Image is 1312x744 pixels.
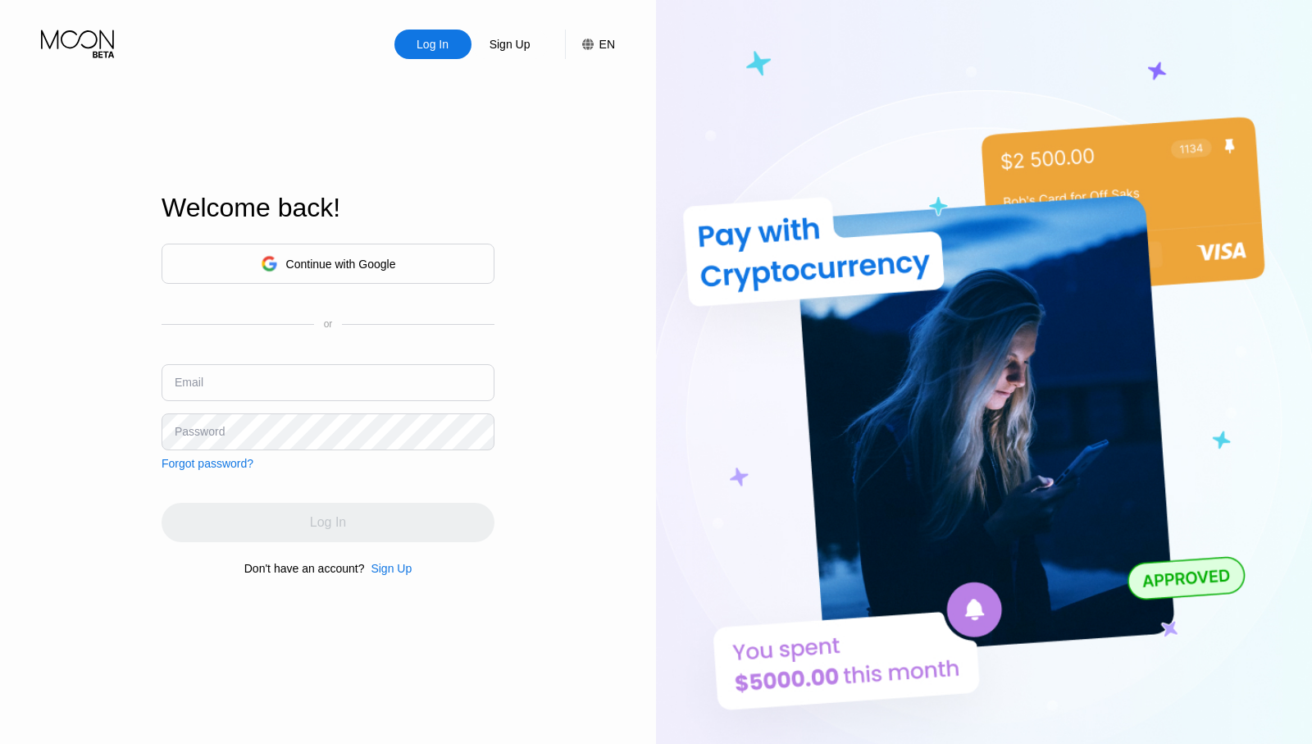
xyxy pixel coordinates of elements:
[286,258,396,271] div: Continue with Google
[599,38,615,51] div: EN
[371,562,412,575] div: Sign Up
[324,318,333,330] div: or
[175,376,203,389] div: Email
[244,562,365,575] div: Don't have an account?
[162,244,494,284] div: Continue with Google
[162,457,253,470] div: Forgot password?
[565,30,615,59] div: EN
[488,36,532,52] div: Sign Up
[394,30,471,59] div: Log In
[415,36,450,52] div: Log In
[175,425,225,438] div: Password
[471,30,549,59] div: Sign Up
[364,562,412,575] div: Sign Up
[162,193,494,223] div: Welcome back!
